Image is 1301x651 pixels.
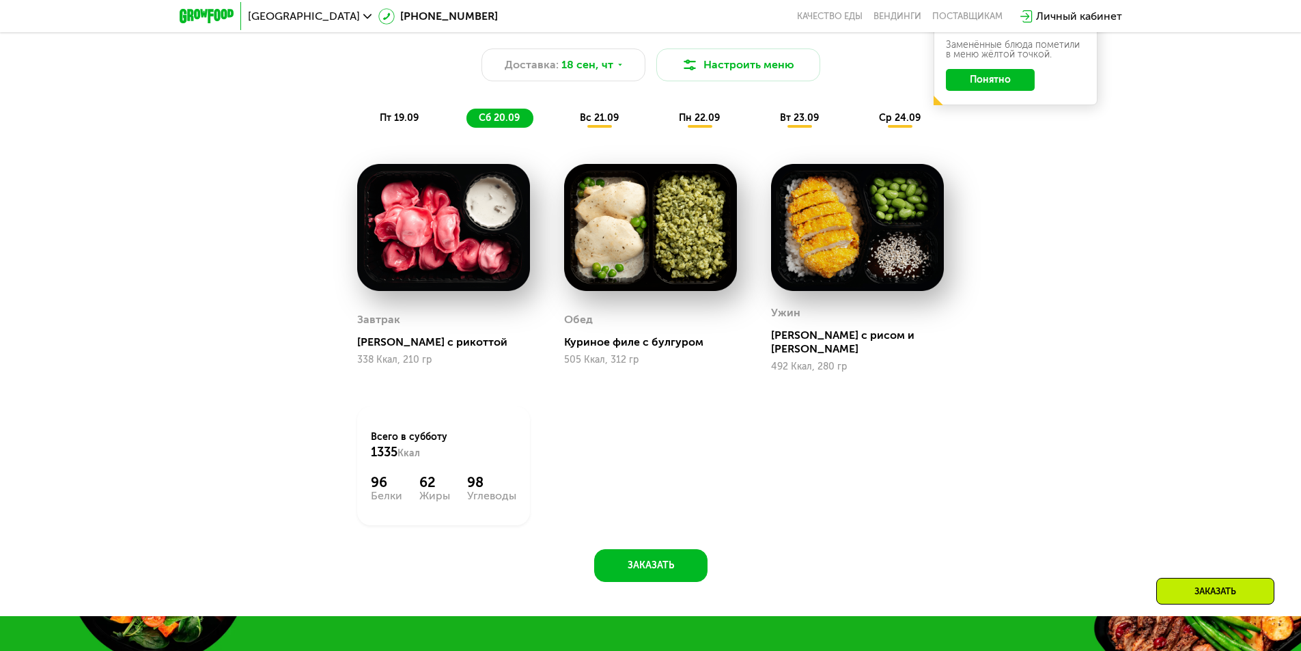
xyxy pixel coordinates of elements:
button: Настроить меню [656,49,820,81]
div: Куриное филе с булгуром [564,335,748,349]
a: Качество еды [797,11,863,22]
a: Вендинги [873,11,921,22]
div: Жиры [419,490,450,501]
a: [PHONE_NUMBER] [378,8,498,25]
div: Белки [371,490,402,501]
button: Заказать [594,549,708,582]
div: [PERSON_NAME] с рисом и [PERSON_NAME] [771,329,955,356]
span: пт 19.09 [380,112,419,124]
div: 98 [467,474,516,490]
div: 62 [419,474,450,490]
div: Заказать [1156,578,1274,605]
div: Ужин [771,303,800,323]
span: ср 24.09 [879,112,921,124]
span: Доставка: [505,57,559,73]
span: вт 23.09 [780,112,819,124]
div: Углеводы [467,490,516,501]
span: 1335 [371,445,397,460]
div: 505 Ккал, 312 гр [564,355,737,365]
span: [GEOGRAPHIC_DATA] [248,11,360,22]
span: 18 сен, чт [561,57,613,73]
button: Понятно [946,69,1035,91]
span: Ккал [397,447,420,459]
div: Обед [564,309,593,330]
div: 96 [371,474,402,490]
div: 492 Ккал, 280 гр [771,361,944,372]
div: поставщикам [932,11,1003,22]
div: 338 Ккал, 210 гр [357,355,530,365]
div: Завтрак [357,309,400,330]
div: Заменённые блюда пометили в меню жёлтой точкой. [946,40,1085,59]
div: Всего в субботу [371,430,516,460]
span: вс 21.09 [580,112,619,124]
div: [PERSON_NAME] с рикоттой [357,335,541,349]
span: пн 22.09 [679,112,720,124]
span: сб 20.09 [479,112,520,124]
div: Личный кабинет [1036,8,1122,25]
